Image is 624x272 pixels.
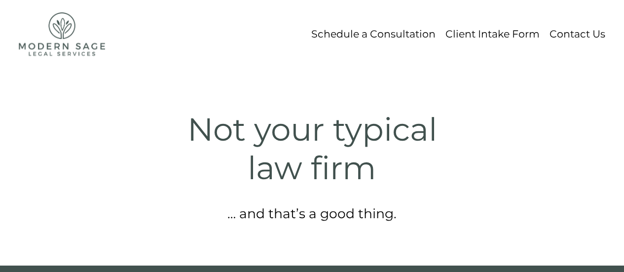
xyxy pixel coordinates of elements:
[19,110,605,188] h1: Not your typical law firm
[550,25,605,43] a: Contact Us
[311,25,436,43] a: Schedule a Consultation
[19,203,605,225] p: … and that’s a good thing.
[19,12,105,56] img: Modern Sage Legal Services
[445,25,540,43] a: Client Intake Form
